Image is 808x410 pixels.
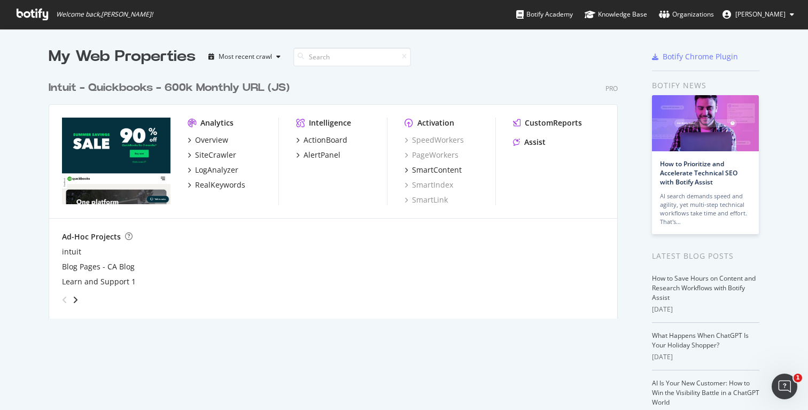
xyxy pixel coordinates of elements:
div: Assist [524,137,546,148]
span: 1 [794,374,802,382]
a: How to Prioritize and Accelerate Technical SEO with Botify Assist [660,159,737,187]
img: quickbooks.intuit.com [62,118,170,204]
a: PageWorkers [405,150,459,160]
img: How to Prioritize and Accelerate Technical SEO with Botify Assist [652,95,759,151]
div: AlertPanel [304,150,340,160]
div: grid [49,67,626,319]
a: Intuit - Quickbooks - 600k Monthly URL (JS) [49,80,294,96]
span: Welcome back, [PERSON_NAME] ! [56,10,153,19]
div: SiteCrawler [195,150,236,160]
div: angle-right [72,295,79,305]
a: ActionBoard [296,135,347,145]
div: Most recent crawl [219,53,272,60]
div: angle-left [58,291,72,308]
div: Activation [417,118,454,128]
div: ActionBoard [304,135,347,145]
div: Analytics [200,118,234,128]
div: CustomReports [525,118,582,128]
a: SmartIndex [405,180,453,190]
span: Petro Sabluk [735,10,786,19]
a: Botify Chrome Plugin [652,51,738,62]
div: AI search demands speed and agility, yet multi-step technical workflows take time and effort. Tha... [660,192,751,226]
a: SpeedWorkers [405,135,464,145]
div: LogAnalyzer [195,165,238,175]
a: RealKeywords [188,180,245,190]
input: Search [293,48,411,66]
div: RealKeywords [195,180,245,190]
a: SiteCrawler [188,150,236,160]
a: CustomReports [513,118,582,128]
div: Knowledge Base [585,9,647,20]
button: Most recent crawl [204,48,285,65]
div: SmartContent [412,165,462,175]
a: Learn and Support 1 [62,276,136,287]
div: Botify news [652,80,759,91]
a: AlertPanel [296,150,340,160]
a: LogAnalyzer [188,165,238,175]
a: SmartLink [405,195,448,205]
div: Organizations [659,9,714,20]
div: Latest Blog Posts [652,250,759,262]
a: What Happens When ChatGPT Is Your Holiday Shopper? [652,331,749,350]
a: intuit [62,246,81,257]
button: [PERSON_NAME] [714,6,803,23]
a: Assist [513,137,546,148]
div: Ad-Hoc Projects [62,231,121,242]
div: Intuit - Quickbooks - 600k Monthly URL (JS) [49,80,290,96]
iframe: Intercom live chat [772,374,797,399]
a: Blog Pages - CA Blog [62,261,135,272]
div: Pro [605,84,618,93]
div: Intelligence [309,118,351,128]
div: [DATE] [652,352,759,362]
a: How to Save Hours on Content and Research Workflows with Botify Assist [652,274,756,302]
div: Overview [195,135,228,145]
div: [DATE] [652,305,759,314]
a: AI Is Your New Customer: How to Win the Visibility Battle in a ChatGPT World [652,378,759,407]
a: SmartContent [405,165,462,175]
a: Overview [188,135,228,145]
div: Botify Chrome Plugin [663,51,738,62]
div: Botify Academy [516,9,573,20]
div: My Web Properties [49,46,196,67]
